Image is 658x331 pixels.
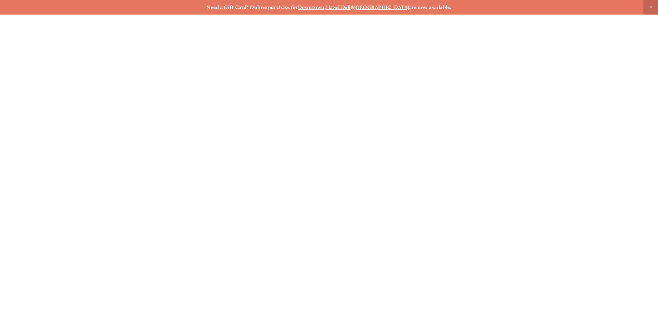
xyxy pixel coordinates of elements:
[354,4,409,10] a: [GEOGRAPHIC_DATA]
[206,4,298,10] strong: Need a Gift Card? Online purchase for
[351,4,354,10] strong: &
[298,4,325,10] a: Downtown
[409,4,452,10] strong: are now available.
[325,4,326,10] strong: ,
[326,4,351,10] a: Hazel Dell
